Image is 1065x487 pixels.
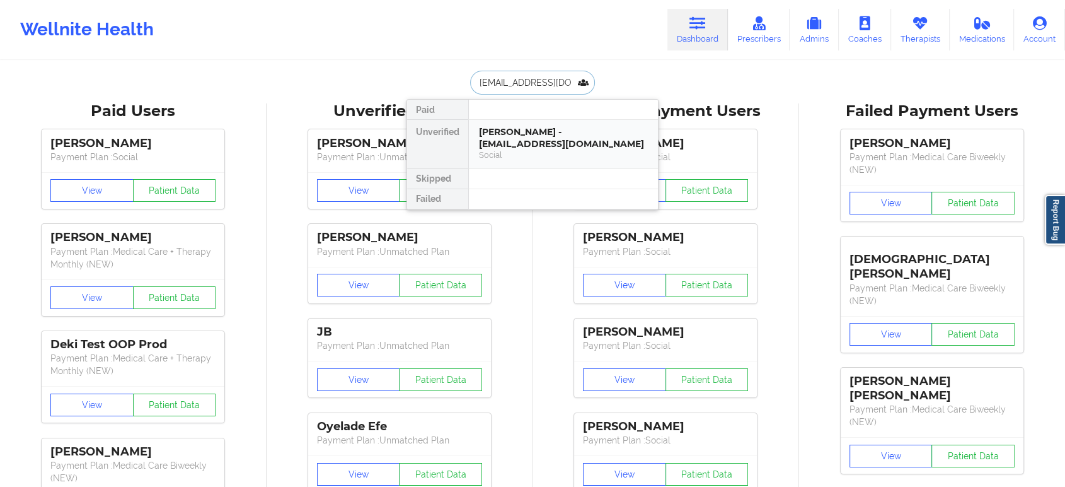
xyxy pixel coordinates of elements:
button: Patient Data [665,368,749,391]
div: [PERSON_NAME] [583,230,748,245]
button: View [583,463,666,486]
div: [PERSON_NAME] [317,136,482,151]
p: Payment Plan : Medical Care Biweekly (NEW) [849,151,1015,176]
button: Patient Data [399,274,482,296]
div: [PERSON_NAME] [PERSON_NAME] [849,374,1015,403]
button: View [317,179,400,202]
button: View [849,192,933,214]
button: View [849,323,933,346]
div: Social [479,150,648,160]
div: JB [317,325,482,339]
button: View [583,368,666,391]
div: [PERSON_NAME] [849,136,1015,151]
div: [PERSON_NAME] [583,420,748,434]
p: Payment Plan : Medical Care Biweekly (NEW) [849,403,1015,428]
p: Payment Plan : Medical Care Biweekly (NEW) [849,282,1015,307]
p: Payment Plan : Social [583,245,748,258]
button: Patient Data [399,368,482,391]
button: Patient Data [133,286,216,309]
a: Admins [790,9,839,50]
button: View [583,274,666,296]
a: Account [1014,9,1065,50]
button: Patient Data [399,179,482,202]
div: Unverified Users [275,102,524,121]
div: [PERSON_NAME] [583,325,748,339]
p: Payment Plan : Unmatched Plan [317,151,482,163]
div: [PERSON_NAME] [50,230,216,245]
button: Patient Data [665,274,749,296]
div: Failed Payment Users [808,102,1057,121]
button: Patient Data [133,179,216,202]
p: Payment Plan : Social [583,434,748,447]
div: [PERSON_NAME] [50,445,216,459]
p: Payment Plan : Medical Care + Therapy Monthly (NEW) [50,352,216,377]
p: Payment Plan : Unmatched Plan [317,434,482,447]
div: Oyelade Efe [317,420,482,434]
div: [PERSON_NAME] [317,230,482,245]
div: [DEMOGRAPHIC_DATA][PERSON_NAME] [849,243,1015,281]
p: Payment Plan : Social [583,339,748,352]
button: Patient Data [399,463,482,486]
div: Deki Test OOP Prod [50,337,216,352]
a: Prescribers [728,9,790,50]
button: View [317,274,400,296]
div: [PERSON_NAME] [50,136,216,151]
div: Paid [407,100,468,120]
a: Dashboard [667,9,728,50]
p: Payment Plan : Social [583,151,748,163]
a: Therapists [891,9,950,50]
p: Payment Plan : Medical Care + Therapy Monthly (NEW) [50,245,216,271]
button: View [50,179,134,202]
div: Skipped [407,169,468,189]
a: Coaches [839,9,891,50]
button: View [317,368,400,391]
p: Payment Plan : Social [50,151,216,163]
div: Paid Users [9,102,258,121]
a: Report Bug [1045,195,1065,245]
button: View [50,286,134,309]
button: View [317,463,400,486]
button: Patient Data [931,192,1015,214]
button: Patient Data [665,463,749,486]
p: Payment Plan : Unmatched Plan [317,339,482,352]
a: Medications [950,9,1015,50]
div: [PERSON_NAME] - [EMAIL_ADDRESS][DOMAIN_NAME] [479,126,648,150]
div: Unverified [407,120,468,169]
div: [PERSON_NAME] [583,136,748,151]
button: Patient Data [133,394,216,416]
button: View [849,445,933,467]
button: Patient Data [665,179,749,202]
p: Payment Plan : Medical Care Biweekly (NEW) [50,459,216,484]
button: Patient Data [931,445,1015,467]
p: Payment Plan : Unmatched Plan [317,245,482,258]
button: View [50,394,134,416]
div: Failed [407,189,468,209]
button: Patient Data [931,323,1015,346]
div: Skipped Payment Users [541,102,790,121]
